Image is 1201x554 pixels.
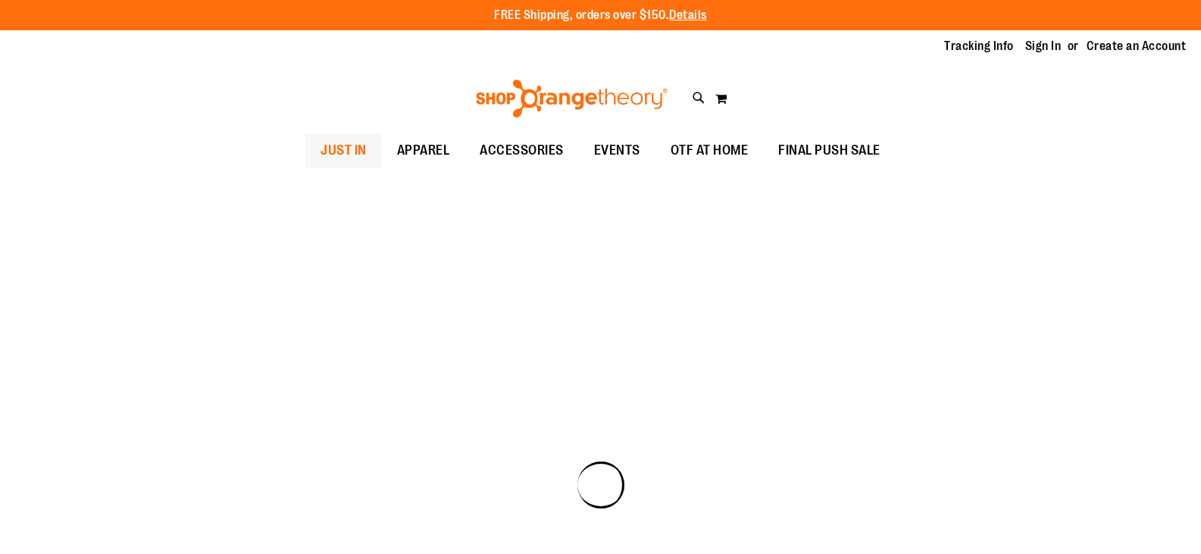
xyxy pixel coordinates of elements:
a: Details [669,8,707,22]
span: EVENTS [594,133,640,167]
a: OTF AT HOME [655,133,764,168]
a: Tracking Info [944,38,1014,55]
span: ACCESSORIES [480,133,564,167]
span: FINAL PUSH SALE [778,133,880,167]
p: FREE Shipping, orders over $150. [494,7,707,24]
span: JUST IN [321,133,367,167]
a: Sign In [1025,38,1062,55]
span: APPAREL [397,133,450,167]
a: APPAREL [382,133,465,168]
a: ACCESSORIES [464,133,579,168]
a: JUST IN [305,133,382,168]
img: Shop Orangetheory [474,80,670,117]
a: EVENTS [579,133,655,168]
a: FINAL PUSH SALE [763,133,896,168]
span: OTF AT HOME [671,133,749,167]
a: Create an Account [1087,38,1187,55]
